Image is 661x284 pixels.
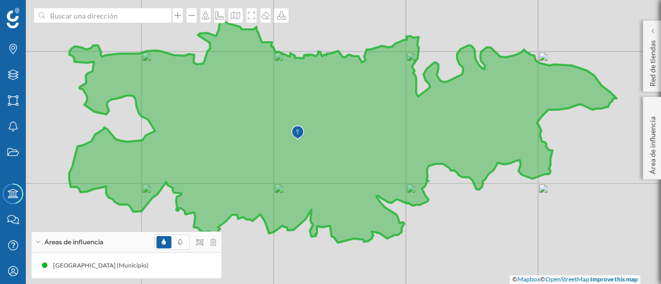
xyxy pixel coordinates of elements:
[590,275,638,283] a: Improve this map
[21,7,57,16] span: Soporte
[7,8,20,28] img: Geoblink Logo
[517,275,540,283] a: Mapbox
[648,36,658,87] p: Red de tiendas
[648,112,658,174] p: Área de influencia
[545,275,589,283] a: OpenStreetMap
[291,123,304,143] img: Marker
[510,275,640,284] div: © ©
[53,260,154,271] div: [GEOGRAPHIC_DATA] (Municipio)
[44,238,103,247] span: Áreas de influencia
